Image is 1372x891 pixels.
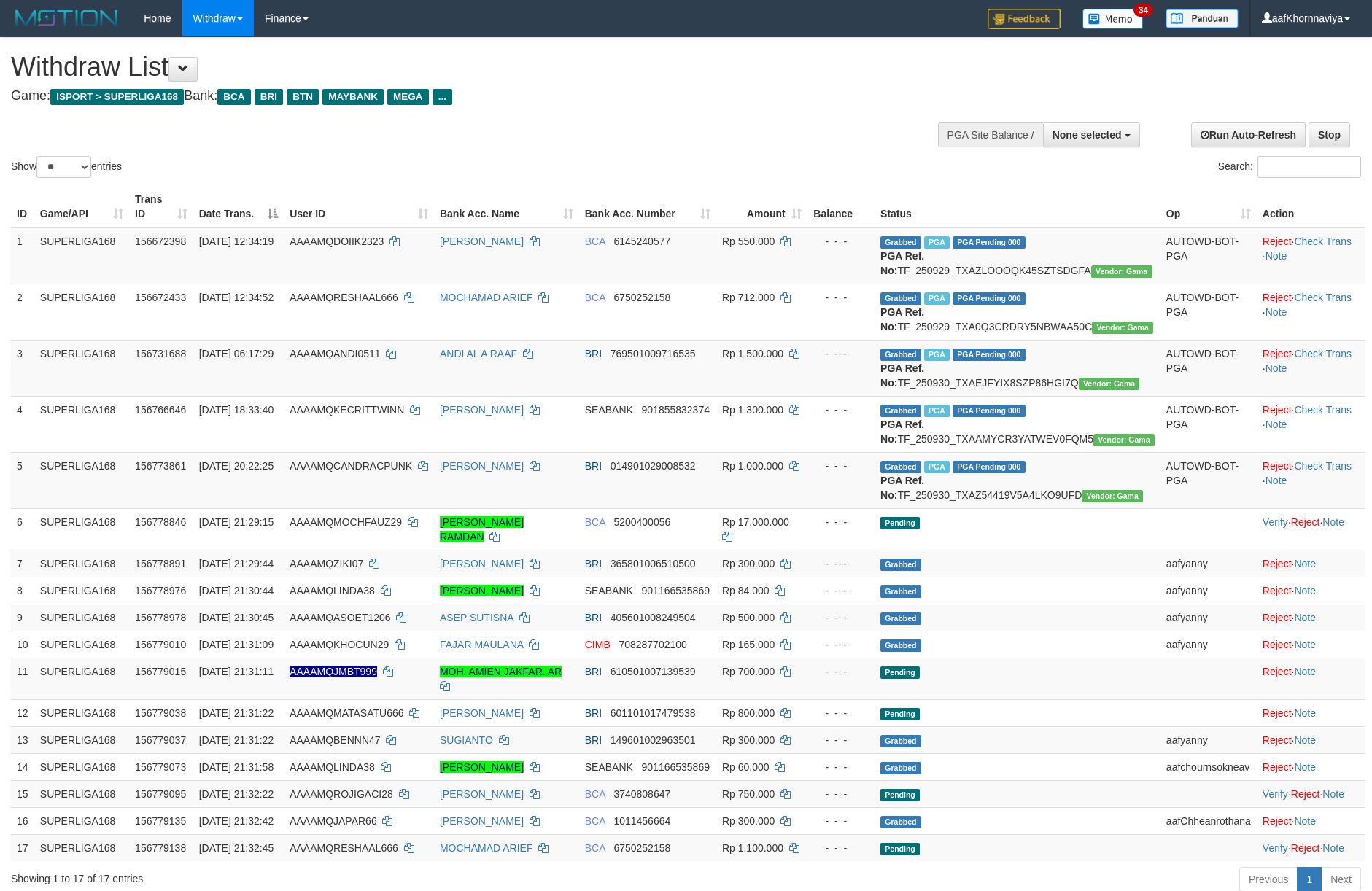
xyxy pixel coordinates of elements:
span: AAAAMQROJIGACI28 [290,788,393,800]
span: Rp 1.500.000 [722,348,783,359]
div: - - - [813,402,869,417]
a: Note [1294,585,1316,596]
span: BCA [217,89,250,105]
span: BRI [585,666,602,677]
td: · [1257,631,1365,658]
span: AAAAMQANDI0511 [290,348,381,359]
th: Bank Acc. Name: activate to sort column ascending [434,186,579,227]
span: Grabbed [880,559,921,571]
span: 156773861 [135,460,186,472]
a: Note [1294,639,1316,650]
span: Marked by aafromsomean [924,349,950,361]
td: · · [1257,227,1365,284]
td: AUTOWD-BOT-PGA [1160,284,1257,340]
td: SUPERLIGA168 [34,396,129,452]
span: Rp 84.000 [722,585,770,596]
td: SUPERLIGA168 [34,753,129,780]
td: 13 [11,726,34,753]
span: Copy 901855832374 to clipboard [642,404,710,416]
span: Copy 901166535869 to clipboard [642,761,710,773]
th: Status [875,186,1160,227]
a: Verify [1263,516,1288,528]
span: Vendor URL: https://trx31.1velocity.biz [1093,434,1155,446]
span: [DATE] 21:31:09 [199,639,274,650]
span: Rp 1.000.000 [722,460,783,472]
span: BRI [585,707,602,719]
span: AAAAMQASOET1206 [290,612,391,623]
div: - - - [813,346,869,361]
span: Rp 750.000 [722,788,775,800]
th: Op: activate to sort column ascending [1160,186,1257,227]
span: [DATE] 21:32:22 [199,788,274,800]
div: PGA Site Balance / [938,122,1043,147]
td: TF_250930_TXAAMYCR3YATWEV0FQM5 [875,396,1160,452]
a: Check Trans [1294,292,1352,303]
span: Rp 800.000 [722,707,775,719]
td: aafyanny [1160,550,1257,577]
span: Rp 17.000.000 [722,516,789,528]
b: PGA Ref. No: [880,419,924,445]
a: Reject [1291,788,1320,800]
span: 156779095 [135,788,186,800]
span: Copy 901166535869 to clipboard [642,585,710,596]
th: Action [1257,186,1365,227]
td: TF_250930_TXAEJFYIX8SZP86HGI7Q [875,340,1160,396]
td: AUTOWD-BOT-PGA [1160,396,1257,452]
th: Bank Acc. Number: activate to sort column ascending [579,186,716,227]
span: Copy 149601002963501 to clipboard [611,734,696,746]
td: 7 [11,550,34,577]
td: 16 [11,807,34,834]
span: Pending [880,666,920,679]
a: Run Auto-Refresh [1191,122,1306,147]
span: Rp 712.000 [722,292,775,303]
td: · · [1257,396,1365,452]
img: panduan.png [1166,9,1239,28]
div: - - - [813,610,869,625]
label: Show entries [11,156,122,178]
td: 8 [11,577,34,604]
a: [PERSON_NAME] [440,761,524,773]
td: 9 [11,604,34,631]
a: Reject [1263,761,1292,773]
a: Note [1322,788,1344,800]
span: Rp 700.000 [722,666,775,677]
span: 156766646 [135,404,186,416]
a: Reject [1263,558,1292,569]
a: Reject [1263,612,1292,623]
span: 156778846 [135,516,186,528]
a: Reject [1263,460,1292,472]
a: [PERSON_NAME] [440,707,524,719]
span: Nama rekening ada tanda titik/strip, harap diedit [290,666,377,677]
td: aafyanny [1160,577,1257,604]
span: SEABANK [585,761,633,773]
td: · [1257,699,1365,726]
td: · · [1257,780,1365,807]
td: 2 [11,284,34,340]
a: FAJAR MAULANA [440,639,523,650]
div: - - - [813,706,869,720]
a: [PERSON_NAME] [440,558,524,569]
span: 156779015 [135,666,186,677]
a: Reject [1263,348,1292,359]
span: Copy 601101017479538 to clipboard [611,707,696,719]
td: TF_250929_TXAZLOOOQK45SZTSDGFA [875,227,1160,284]
span: MEGA [387,89,429,105]
td: · · [1257,284,1365,340]
span: BCA [585,788,605,800]
td: TF_250929_TXA0Q3CRDRY5NBWAA50C [875,284,1160,340]
label: Search: [1218,156,1361,178]
div: - - - [813,733,869,747]
img: MOTION_logo.png [11,7,122,29]
div: - - - [813,556,869,571]
div: - - - [813,664,869,679]
span: PGA Pending [953,349,1026,361]
span: [DATE] 12:34:52 [199,292,274,303]
a: MOH. AMIEN JAKFAR. AR [440,666,562,677]
span: [DATE] 18:33:40 [199,404,274,416]
span: Copy 405601008249504 to clipboard [611,612,696,623]
a: Check Trans [1294,236,1352,247]
a: Note [1294,666,1316,677]
th: Trans ID: activate to sort column ascending [129,186,193,227]
span: Marked by aafsoycanthlai [924,236,950,249]
span: 34 [1133,4,1153,17]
